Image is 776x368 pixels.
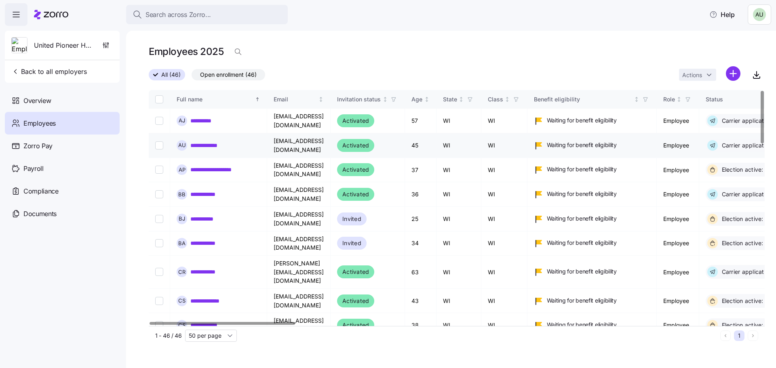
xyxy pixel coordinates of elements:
td: Employee [657,158,699,182]
td: WI [436,313,481,337]
div: Invitation status [337,95,381,104]
span: Activated [342,267,369,277]
span: C R [178,269,186,275]
div: Not sorted [504,97,510,102]
button: Back to all employers [8,63,90,80]
td: WI [436,109,481,133]
span: C S [178,323,186,328]
span: Overview [23,96,51,106]
button: 1 [734,330,744,341]
td: [EMAIL_ADDRESS][DOMAIN_NAME] [267,207,331,231]
h1: Employees 2025 [149,45,224,58]
a: Documents [5,202,120,225]
span: Waiting for benefit eligibility [547,165,617,173]
button: Actions [679,69,716,81]
div: Not sorted [458,97,464,102]
td: 43 [405,289,436,313]
div: Age [411,95,422,104]
td: [PERSON_NAME][EMAIL_ADDRESS][DOMAIN_NAME] [267,256,331,289]
span: 1 - 46 / 46 [155,332,182,340]
span: B J [179,216,185,221]
td: WI [436,256,481,289]
span: B B [178,192,186,197]
span: Search across Zorro... [145,10,211,20]
span: Documents [23,209,57,219]
button: Search across Zorro... [126,5,288,24]
div: Not sorted [424,97,430,102]
span: Activated [342,165,369,175]
td: WI [481,182,527,207]
td: [EMAIL_ADDRESS][DOMAIN_NAME] [267,313,331,337]
input: Select record 1 [155,117,163,125]
td: Employee [657,182,699,207]
span: Activated [342,320,369,330]
div: Email [274,95,317,104]
a: Overview [5,89,120,112]
span: Compliance [23,186,59,196]
td: WI [436,133,481,158]
td: [EMAIL_ADDRESS][DOMAIN_NAME] [267,133,331,158]
span: Open enrollment (46) [200,69,257,80]
td: 63 [405,256,436,289]
th: RoleNot sorted [657,90,699,109]
input: Select record 6 [155,239,163,247]
div: Role [663,95,675,104]
span: A P [179,167,186,172]
input: Select record 5 [155,215,163,223]
td: WI [481,158,527,182]
span: United Pioneer Home [34,40,92,50]
td: [EMAIL_ADDRESS][DOMAIN_NAME] [267,289,331,313]
span: Waiting for benefit eligibility [547,214,617,223]
a: Payroll [5,157,120,180]
input: Select all records [155,95,163,103]
span: Help [709,10,735,19]
td: WI [481,289,527,313]
button: Previous page [720,330,731,341]
span: C S [178,298,186,303]
td: WI [436,207,481,231]
td: 37 [405,158,436,182]
td: [EMAIL_ADDRESS][DOMAIN_NAME] [267,109,331,133]
a: Zorro Pay [5,135,120,157]
div: State [443,95,457,104]
input: Select record 8 [155,297,163,305]
td: Employee [657,109,699,133]
span: Employees [23,118,56,128]
td: Employee [657,207,699,231]
td: Employee [657,133,699,158]
td: Employee [657,289,699,313]
span: Invited [342,214,361,224]
span: Payroll [23,164,44,174]
span: Activated [342,116,369,126]
button: Next page [748,330,758,341]
div: Full name [177,95,253,104]
input: Select record 4 [155,190,163,198]
td: WI [481,109,527,133]
div: Not sorted [676,97,682,102]
td: WI [481,133,527,158]
td: [EMAIL_ADDRESS][DOMAIN_NAME] [267,182,331,207]
a: Compliance [5,180,120,202]
div: Benefit eligibility [534,95,633,104]
td: WI [481,313,527,337]
span: Activated [342,296,369,306]
svg: add icon [726,66,740,81]
span: Waiting for benefit eligibility [547,141,617,149]
span: Waiting for benefit eligibility [547,267,617,275]
td: WI [481,207,527,231]
div: Not sorted [634,97,639,102]
td: 38 [405,313,436,337]
button: Help [703,6,741,23]
div: Class [488,95,503,104]
td: WI [481,231,527,256]
span: Activated [342,141,369,150]
th: AgeNot sorted [405,90,436,109]
td: WI [481,256,527,289]
span: Actions [682,72,702,78]
input: Select record 3 [155,166,163,174]
th: EmailNot sorted [267,90,331,109]
img: Employer logo [12,38,27,54]
span: Waiting for benefit eligibility [547,297,617,305]
div: Not sorted [318,97,324,102]
td: Employee [657,313,699,337]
